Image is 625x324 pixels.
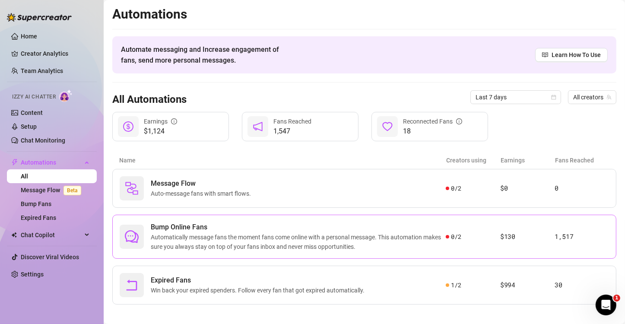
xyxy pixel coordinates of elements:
[555,232,609,242] article: 1,517
[123,121,133,132] span: dollar
[21,200,51,207] a: Bump Fans
[500,280,555,290] article: $994
[21,271,44,278] a: Settings
[59,89,73,102] img: AI Chatter
[382,121,393,132] span: heart
[535,48,608,62] a: Learn How To Use
[21,67,63,74] a: Team Analytics
[552,50,601,60] span: Learn How To Use
[119,156,446,165] article: Name
[606,95,612,100] span: team
[476,91,556,104] span: Last 7 days
[151,222,446,232] span: Bump Online Fans
[21,173,28,180] a: All
[144,126,177,137] span: $1,124
[273,118,311,125] span: Fans Reached
[112,6,616,22] h2: Automations
[253,121,263,132] span: notification
[12,93,56,101] span: Izzy AI Chatter
[451,184,461,193] span: 0 / 2
[125,181,139,195] img: svg%3e
[112,93,187,107] h3: All Automations
[144,117,177,126] div: Earnings
[555,156,609,165] article: Fans Reached
[125,230,139,244] span: comment
[21,109,43,116] a: Content
[121,44,287,66] span: Automate messaging and Increase engagement of fans, send more personal messages.
[151,275,368,286] span: Expired Fans
[500,183,555,194] article: $0
[456,118,462,124] span: info-circle
[21,187,85,194] a: Message FlowBeta
[21,156,82,169] span: Automations
[573,91,611,104] span: All creators
[63,186,81,195] span: Beta
[151,178,254,189] span: Message Flow
[21,254,79,260] a: Discover Viral Videos
[555,280,609,290] article: 30
[446,156,501,165] article: Creators using
[403,117,462,126] div: Reconnected Fans
[11,232,17,238] img: Chat Copilot
[21,214,56,221] a: Expired Fans
[171,118,177,124] span: info-circle
[21,228,82,242] span: Chat Copilot
[555,183,609,194] article: 0
[542,52,548,58] span: read
[451,232,461,241] span: 0 / 2
[11,159,18,166] span: thunderbolt
[21,47,90,60] a: Creator Analytics
[551,95,556,100] span: calendar
[501,156,555,165] article: Earnings
[500,232,555,242] article: $130
[21,33,37,40] a: Home
[7,13,72,22] img: logo-BBDzfeDw.svg
[613,295,620,302] span: 1
[151,189,254,198] span: Auto-message fans with smart flows.
[151,286,368,295] span: Win back your expired spenders. Follow every fan that got expired automatically.
[21,123,37,130] a: Setup
[403,126,462,137] span: 18
[21,137,65,144] a: Chat Monitoring
[125,278,139,292] span: rollback
[273,126,311,137] span: 1,547
[451,280,461,290] span: 1 / 2
[151,232,446,251] span: Automatically message fans the moment fans come online with a personal message. This automation m...
[596,295,616,315] iframe: Intercom live chat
